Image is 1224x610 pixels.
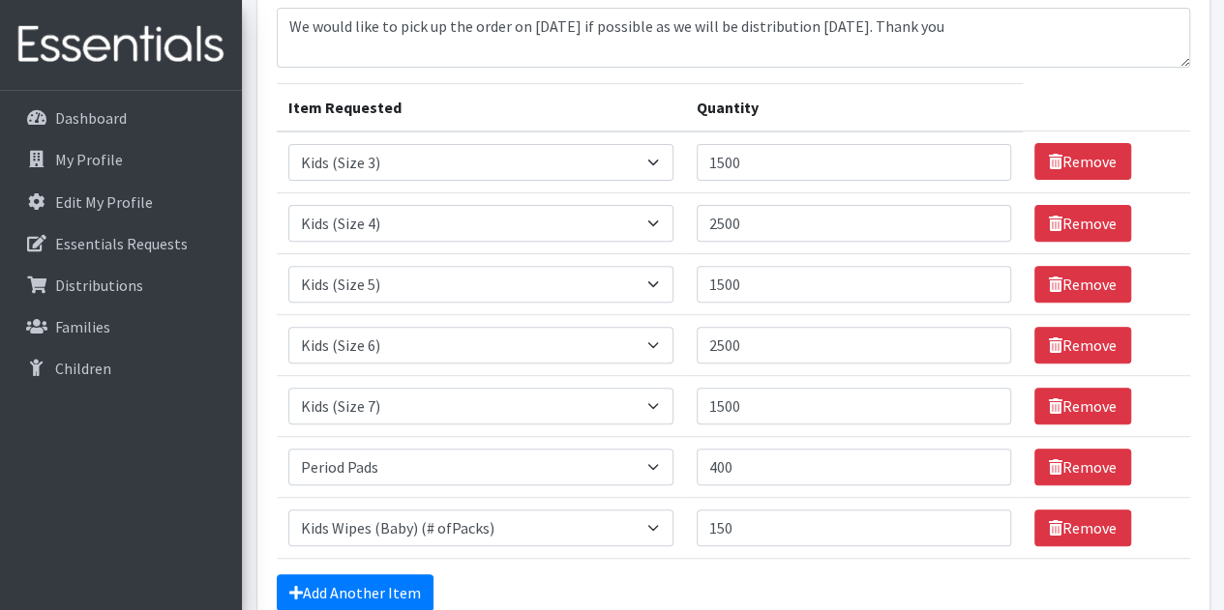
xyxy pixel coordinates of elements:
p: Families [55,317,110,336]
p: Edit My Profile [55,192,153,212]
a: Families [8,307,234,346]
p: Distributions [55,276,143,295]
a: Edit My Profile [8,183,234,221]
p: My Profile [55,150,123,169]
a: Remove [1034,509,1131,546]
p: Dashboard [55,108,127,128]
p: Essentials Requests [55,234,188,253]
a: Remove [1034,388,1131,424]
a: My Profile [8,140,234,179]
a: Remove [1034,449,1131,485]
p: Children [55,359,111,378]
a: Remove [1034,327,1131,363]
a: Essentials Requests [8,224,234,263]
th: Item Requested [277,83,686,131]
th: Quantity [685,83,1023,131]
a: Remove [1034,205,1131,242]
a: Dashboard [8,99,234,137]
img: HumanEssentials [8,13,234,77]
a: Remove [1034,266,1131,303]
a: Remove [1034,143,1131,180]
a: Children [8,349,234,388]
a: Distributions [8,266,234,305]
